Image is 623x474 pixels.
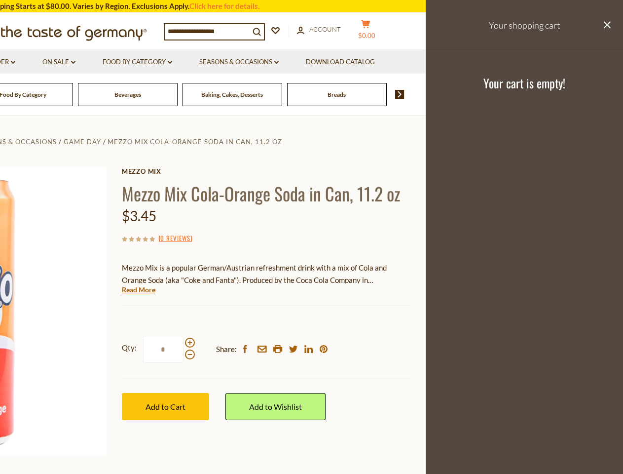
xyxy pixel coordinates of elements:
[122,167,410,175] a: Mezzo Mix
[438,76,611,90] h3: Your cart is empty!
[122,262,410,286] p: Mezzo Mix is a popular German/Austrian refreshment drink with a mix of Cola and Orange Soda (aka ...
[122,285,155,295] a: Read More
[122,342,137,354] strong: Qty:
[216,343,237,355] span: Share:
[158,233,192,243] span: ( )
[199,57,279,68] a: Seasons & Occasions
[395,90,404,99] img: next arrow
[42,57,75,68] a: On Sale
[122,393,209,420] button: Add to Cart
[143,336,183,363] input: Qty:
[297,24,341,35] a: Account
[351,19,381,44] button: $0.00
[64,138,101,146] a: Game Day
[146,402,185,411] span: Add to Cart
[201,91,263,98] a: Baking, Cakes, Desserts
[306,57,375,68] a: Download Catalog
[358,32,375,39] span: $0.00
[108,138,282,146] a: Mezzo Mix Cola-Orange Soda in Can, 11.2 oz
[189,1,259,10] a: Click here for details.
[114,91,141,98] a: Beverages
[122,207,156,224] span: $3.45
[309,25,341,33] span: Account
[103,57,172,68] a: Food By Category
[122,182,410,204] h1: Mezzo Mix Cola-Orange Soda in Can, 11.2 oz
[160,233,190,244] a: 0 Reviews
[328,91,346,98] a: Breads
[225,393,326,420] a: Add to Wishlist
